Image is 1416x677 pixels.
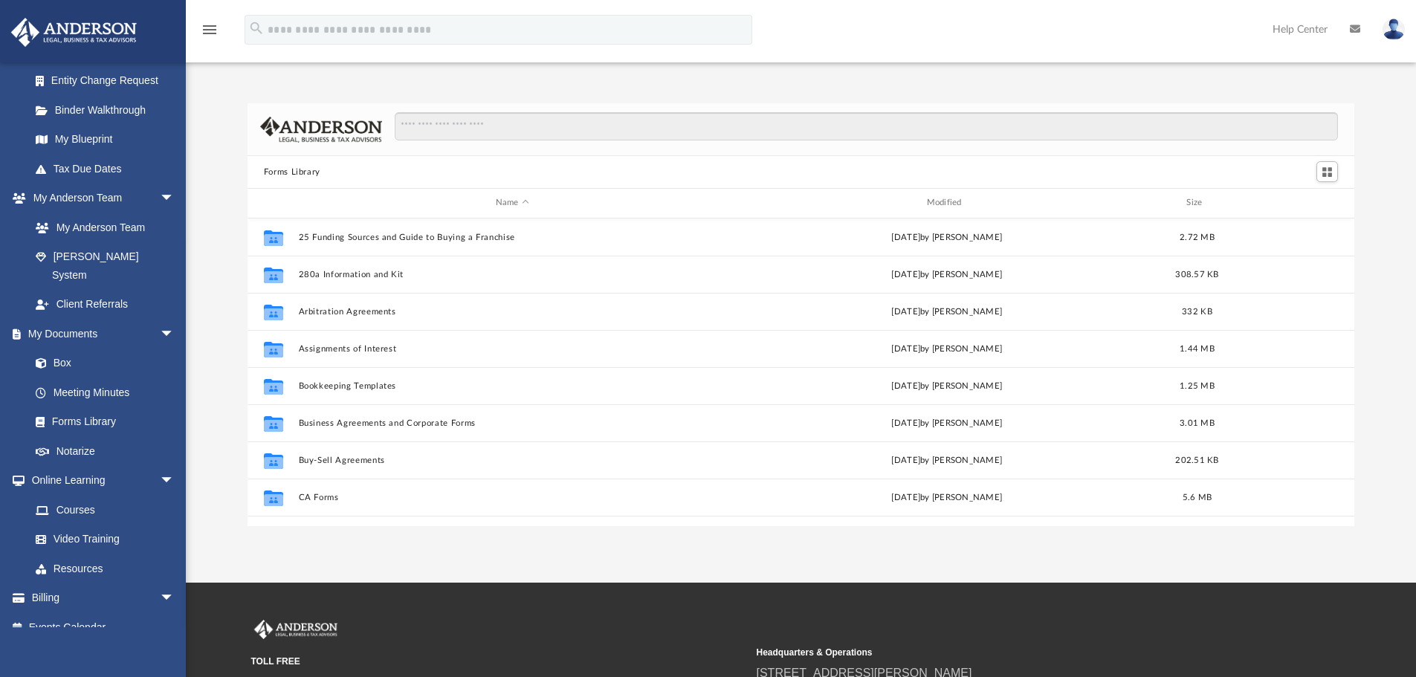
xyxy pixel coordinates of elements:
span: 308.57 KB [1175,270,1218,278]
a: Binder Walkthrough [21,95,197,125]
i: search [248,20,265,36]
div: [DATE] by [PERSON_NAME] [733,342,1161,355]
small: Headquarters & Operations [757,646,1252,659]
div: Modified [732,196,1160,210]
img: Anderson Advisors Platinum Portal [251,620,340,639]
a: menu [201,28,219,39]
span: 1.44 MB [1180,344,1215,352]
span: 2.72 MB [1180,233,1215,241]
a: Billingarrow_drop_down [10,583,197,613]
a: Notarize [21,436,190,466]
button: Switch to Grid View [1316,161,1339,182]
a: My Documentsarrow_drop_down [10,319,190,349]
div: [DATE] by [PERSON_NAME] [733,379,1161,392]
a: Tax Due Dates [21,154,197,184]
a: Forms Library [21,407,182,437]
span: 202.51 KB [1175,456,1218,464]
a: Client Referrals [21,290,190,320]
a: Box [21,349,182,378]
a: Meeting Minutes [21,378,190,407]
span: 332 KB [1182,307,1212,315]
button: Bookkeeping Templates [298,381,726,391]
a: [PERSON_NAME] System [21,242,190,290]
div: id [254,196,291,210]
button: Assignments of Interest [298,344,726,354]
span: arrow_drop_down [160,319,190,349]
a: Resources [21,554,190,583]
div: id [1233,196,1337,210]
span: 5.6 MB [1182,493,1212,501]
i: menu [201,21,219,39]
a: Courses [21,495,190,525]
div: [DATE] by [PERSON_NAME] [733,230,1161,244]
span: arrow_drop_down [160,184,190,214]
span: arrow_drop_down [160,466,190,496]
img: User Pic [1383,19,1405,40]
a: My Anderson Team [21,213,182,242]
a: Video Training [21,525,182,554]
a: My Blueprint [21,125,190,155]
input: Search files and folders [395,112,1338,140]
button: Buy-Sell Agreements [298,456,726,465]
button: 25 Funding Sources and Guide to Buying a Franchise [298,233,726,242]
small: TOLL FREE [251,655,746,668]
button: Forms Library [264,166,320,179]
button: CA Forms [298,493,726,502]
span: arrow_drop_down [160,583,190,614]
button: Arbitration Agreements [298,307,726,317]
div: [DATE] by [PERSON_NAME] [733,305,1161,318]
div: [DATE] by [PERSON_NAME] [733,453,1161,467]
div: [DATE] by [PERSON_NAME] [733,268,1161,281]
button: Business Agreements and Corporate Forms [298,418,726,428]
a: Entity Change Request [21,66,197,96]
span: 3.01 MB [1180,418,1215,427]
div: Name [297,196,725,210]
div: [DATE] by [PERSON_NAME] [733,490,1161,504]
div: [DATE] by [PERSON_NAME] [733,416,1161,430]
div: grid [248,218,1355,526]
a: Online Learningarrow_drop_down [10,466,190,496]
button: 280a Information and Kit [298,270,726,279]
img: Anderson Advisors Platinum Portal [7,18,141,47]
span: 1.25 MB [1180,381,1215,389]
a: My Anderson Teamarrow_drop_down [10,184,190,213]
a: Events Calendar [10,612,197,642]
div: Size [1167,196,1226,210]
